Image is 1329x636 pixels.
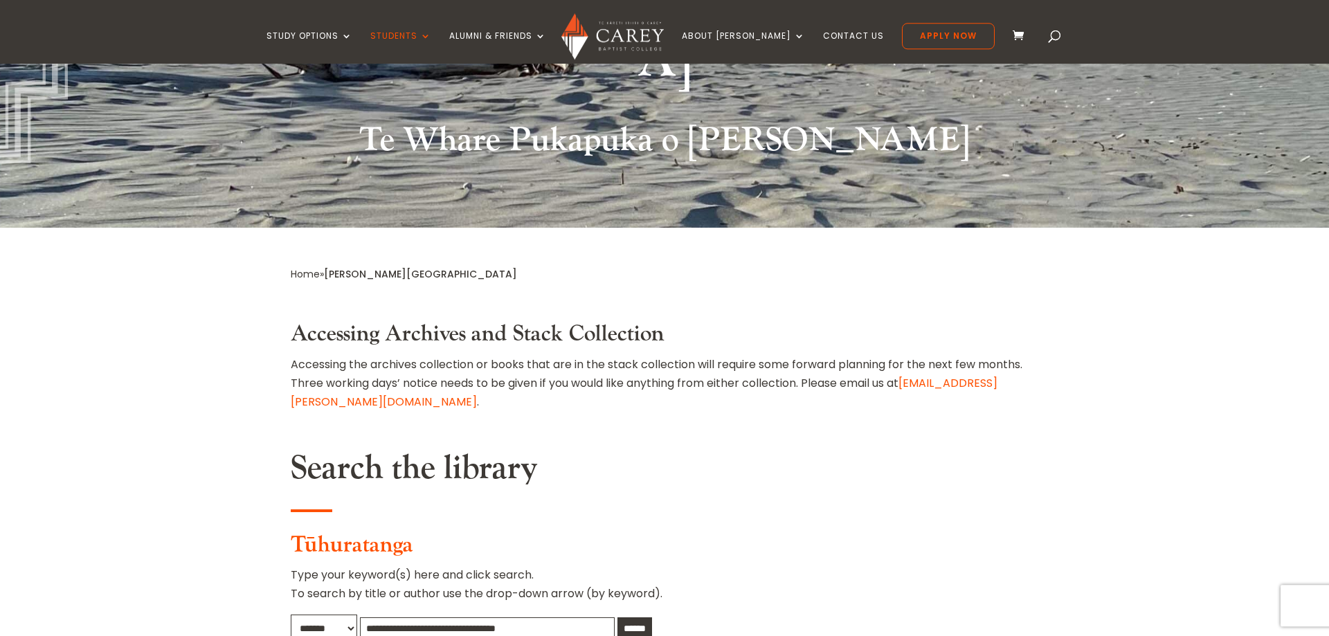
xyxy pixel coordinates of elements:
a: Apply Now [902,23,995,49]
span: » [291,267,517,281]
p: Type your keyword(s) here and click search. To search by title or author use the drop-down arrow ... [291,565,1038,614]
a: Study Options [266,31,352,64]
h2: Search the library [291,448,1038,496]
a: Students [370,31,431,64]
a: About [PERSON_NAME] [682,31,805,64]
a: Alumni & Friends [449,31,546,64]
h2: Te Whare Pukapuka o [PERSON_NAME] [291,120,1038,167]
span: [PERSON_NAME][GEOGRAPHIC_DATA] [324,267,517,281]
img: Carey Baptist College [561,13,663,60]
p: Accessing the archives collection or books that are in the stack collection will require some for... [291,355,1038,412]
h3: Accessing Archives and Stack Collection [291,321,1038,354]
h3: Tūhuratanga [291,532,1038,565]
a: Home [291,267,320,281]
a: Contact Us [823,31,884,64]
